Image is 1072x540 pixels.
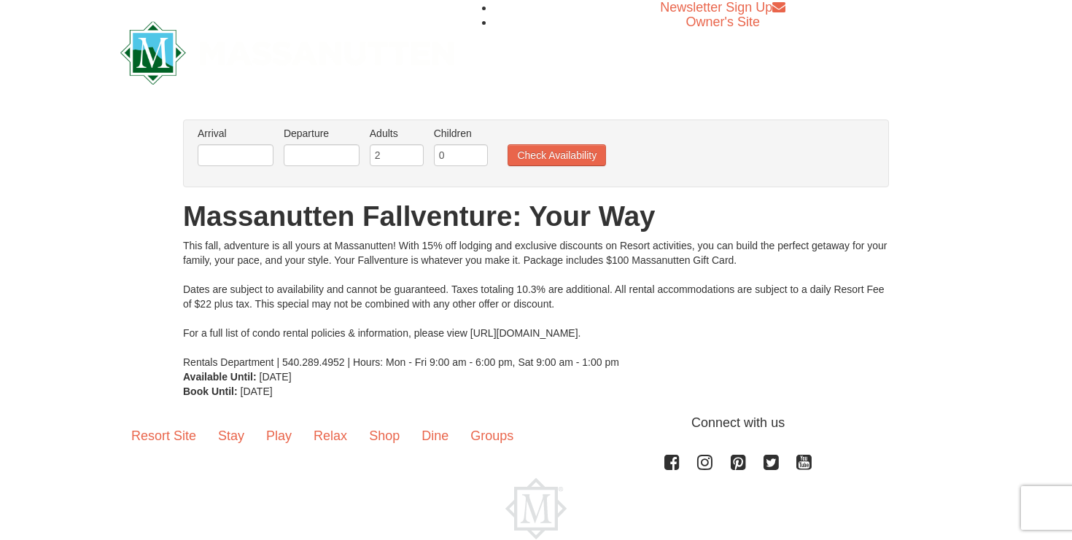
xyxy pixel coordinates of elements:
[241,386,273,397] span: [DATE]
[207,413,255,458] a: Stay
[183,386,238,397] strong: Book Until:
[284,126,360,141] label: Departure
[459,413,524,458] a: Groups
[120,34,454,68] a: Massanutten Resort
[198,126,273,141] label: Arrival
[411,413,459,458] a: Dine
[183,371,257,383] strong: Available Until:
[505,478,567,539] img: Massanutten Resort Logo
[508,144,606,166] button: Check Availability
[434,126,488,141] label: Children
[370,126,424,141] label: Adults
[183,202,889,231] h1: Massanutten Fallventure: Your Way
[120,21,454,85] img: Massanutten Resort Logo
[358,413,411,458] a: Shop
[303,413,358,458] a: Relax
[260,371,292,383] span: [DATE]
[120,413,952,433] p: Connect with us
[255,413,303,458] a: Play
[686,15,760,29] a: Owner's Site
[183,238,889,369] div: This fall, adventure is all yours at Massanutten! With 15% off lodging and exclusive discounts on...
[120,413,207,458] a: Resort Site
